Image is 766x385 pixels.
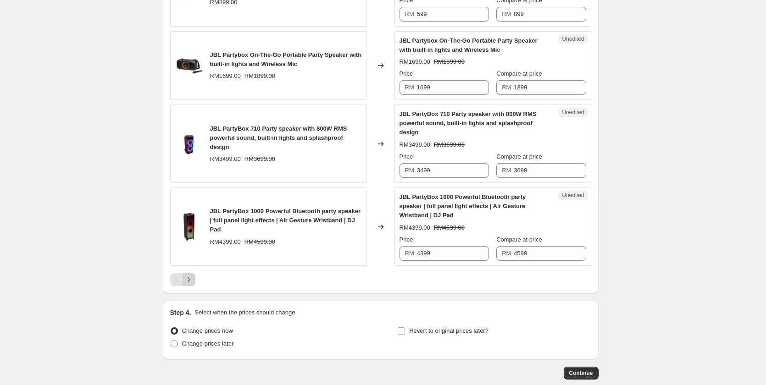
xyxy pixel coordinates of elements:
span: RM [502,167,511,174]
span: Unedited [562,192,584,199]
span: RM [405,11,414,17]
span: RM [405,250,414,257]
span: RM4399.00 [210,238,241,245]
span: RM [405,167,414,174]
button: Continue [564,367,599,379]
span: JBL PartyBox 710 Party speaker with 800W RMS powerful sound, built-in lights and splashproof design [210,125,347,150]
span: RM [502,250,511,257]
img: a5bee51c0cd5b53d1d70564eca45f733_80x.jpg [175,130,203,158]
span: Unedited [562,35,584,43]
h2: Step 4. [170,308,191,317]
img: a331cf70a0b44a18469609db0810b0ba_1_80x.jpg [175,213,203,241]
span: RM [502,11,511,17]
span: JBL PartyBox 710 Party speaker with 800W RMS powerful sound, built-in lights and splashproof design [400,110,537,136]
span: RM3699.00 [244,155,275,162]
span: Change prices now [182,327,233,334]
span: RM1699.00 [210,72,241,79]
span: Price [400,236,413,243]
span: RM4599.00 [434,224,465,231]
span: RM3499.00 [210,155,241,162]
img: b726cf9c8bcfbc9d92dc05486b512e26_80x.jpg [175,52,203,79]
span: JBL PartyBox 1000 Powerful Bluetooth party speaker | full panel light effects | Air Gesture Wrist... [210,208,361,233]
span: RM [502,84,511,91]
span: JBL PartyBox 1000 Powerful Bluetooth party speaker | full panel light effects | Air Gesture Wrist... [400,193,526,219]
span: Continue [569,369,593,377]
span: RM1899.00 [244,72,275,79]
span: Unedited [562,109,584,116]
span: Compare at price [496,70,542,77]
span: RM1699.00 [400,58,430,65]
span: RM4399.00 [400,224,430,231]
p: Select when the prices should change [194,308,295,317]
nav: Pagination [170,273,195,286]
span: RM1899.00 [434,58,465,65]
span: RM3499.00 [400,141,430,148]
span: RM3699.00 [434,141,465,148]
span: Change prices later [182,340,234,347]
span: Price [400,70,413,77]
span: Compare at price [496,236,542,243]
span: JBL Partybox On-The-Go Portable Party Speaker with built-in lights and Wireless Mic [210,51,362,67]
button: Next [183,273,195,286]
span: Revert to original prices later? [409,327,488,334]
span: RM [405,84,414,91]
span: JBL Partybox On-The-Go Portable Party Speaker with built-in lights and Wireless Mic [400,37,538,53]
span: Price [400,153,413,160]
span: Compare at price [496,153,542,160]
span: RM4599.00 [244,238,275,245]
